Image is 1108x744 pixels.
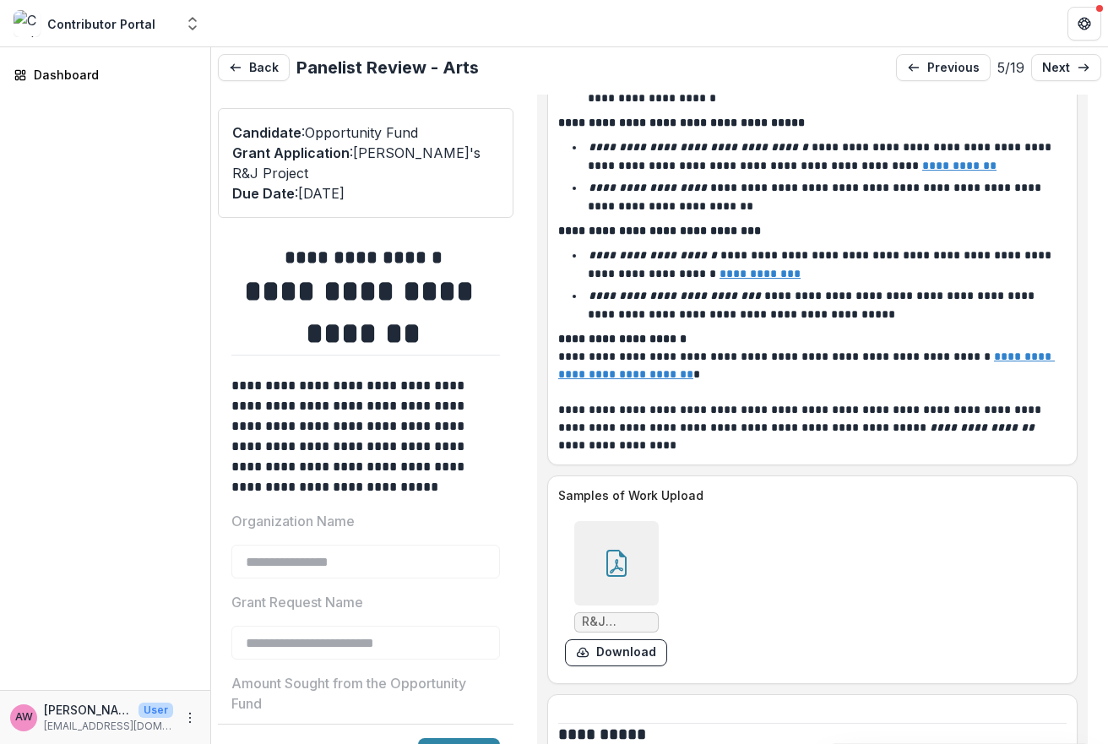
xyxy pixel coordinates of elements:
button: More [180,708,200,728]
p: : Opportunity Fund [232,122,499,143]
p: : [DATE] [232,183,499,204]
p: next [1042,61,1070,75]
span: Grant Application [232,144,350,161]
div: Dashboard [34,66,190,84]
span: Due Date [232,185,295,202]
p: [PERSON_NAME] [44,701,132,719]
a: next [1031,54,1101,81]
p: [EMAIL_ADDRESS][DOMAIN_NAME] [44,719,173,734]
div: R&J Madarin Ver.pdfdownload-form-response [565,521,667,666]
div: alisha wormsley [15,712,33,723]
span: R&J Madarin Ver.pdf [582,615,651,629]
p: User [138,703,173,718]
p: Organization Name [231,511,355,531]
button: Get Help [1067,7,1101,41]
a: previous [896,54,991,81]
button: Back [218,54,290,81]
p: previous [927,61,980,75]
button: download-form-response [565,639,667,666]
p: : [PERSON_NAME]'s R&J Project [232,143,499,183]
p: Grant Request Name [231,592,363,612]
p: Amount Sought from the Opportunity Fund [231,673,490,714]
p: Samples of Work Upload [558,486,1060,504]
h2: Panelist Review - Arts [296,57,479,78]
a: Dashboard [7,61,204,89]
button: Open entity switcher [181,7,204,41]
img: Contributor Portal [14,10,41,37]
span: Candidate [232,124,301,141]
p: 5 / 19 [997,57,1024,78]
div: Contributor Portal [47,15,155,33]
